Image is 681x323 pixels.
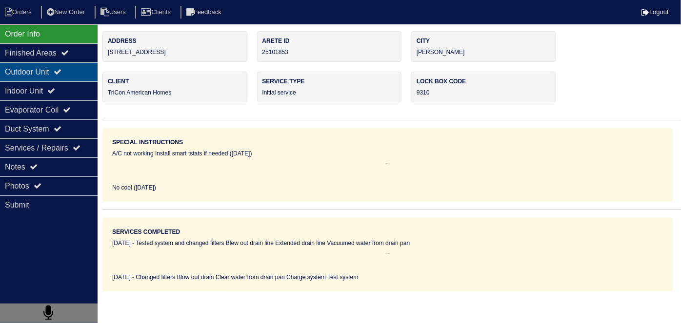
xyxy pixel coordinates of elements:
[262,77,397,86] label: Service Type
[95,6,134,19] li: Users
[180,6,229,19] li: Feedback
[112,239,663,247] div: [DATE] - Tested system and changed filters Blew out drain line Extended drain line Vacuumed water...
[262,37,397,45] label: Arete ID
[641,8,669,16] a: Logout
[112,183,663,192] div: No cool ([DATE])
[112,273,663,282] div: [DATE] - Changed filters Blow out drain Clear water from drain pan Charge system Test system
[112,228,180,236] label: Services Completed
[135,8,179,16] a: Clients
[135,6,179,19] li: Clients
[108,77,242,86] label: Client
[102,72,247,102] div: TriCon American Homes
[257,72,402,102] div: Initial service
[41,8,93,16] a: New Order
[112,149,663,158] div: A/C not working Install smart tstats if needed ([DATE])
[411,72,556,102] div: 9310
[257,31,402,62] div: 25101853
[108,37,242,45] label: Address
[95,8,134,16] a: Users
[102,31,247,62] div: [STREET_ADDRESS]
[41,6,93,19] li: New Order
[411,31,556,62] div: [PERSON_NAME]
[112,138,183,147] label: Special Instructions
[417,77,551,86] label: Lock box code
[417,37,551,45] label: City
